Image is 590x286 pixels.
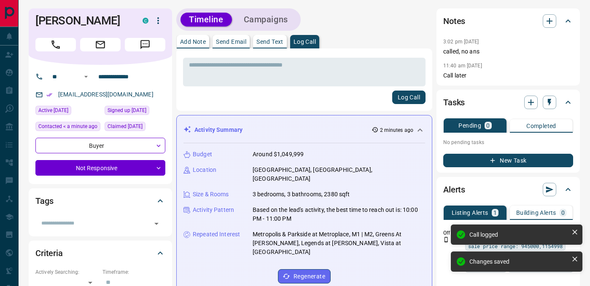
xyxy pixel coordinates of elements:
[46,92,52,98] svg: Email Verified
[516,210,556,216] p: Building Alerts
[443,47,573,56] p: called, no ans
[443,229,460,237] p: Off
[38,106,68,115] span: Active [DATE]
[105,106,165,118] div: Sun Oct 08 2017
[80,38,121,51] span: Email
[443,136,573,149] p: No pending tasks
[35,243,165,263] div: Criteria
[35,246,63,260] h2: Criteria
[458,123,481,128] p: Pending
[253,150,304,159] p: Around $1,049,999
[35,14,130,27] h1: [PERSON_NAME]
[58,91,154,98] a: [EMAIL_ADDRESS][DOMAIN_NAME]
[256,39,283,45] p: Send Text
[35,194,53,208] h2: Tags
[443,63,482,69] p: 11:40 am [DATE]
[193,190,229,199] p: Size & Rooms
[526,123,556,129] p: Completed
[452,210,488,216] p: Listing Alerts
[443,154,573,167] button: New Task
[253,190,350,199] p: 3 bedrooms, 3 bathrooms, 2380 sqft
[180,39,206,45] p: Add Note
[294,39,316,45] p: Log Call
[469,258,568,265] div: Changes saved
[443,92,573,112] div: Tasks
[253,206,425,223] p: Based on the lead's activity, the best time to reach out is: 10:00 PM - 11:00 PM
[193,206,234,214] p: Activity Pattern
[193,230,240,239] p: Repeated Interest
[181,13,232,27] button: Timeline
[108,106,146,115] span: Signed up [DATE]
[443,14,465,28] h2: Notes
[443,237,449,243] svg: Push Notification Only
[194,126,242,134] p: Activity Summary
[143,18,148,24] div: condos.ca
[108,122,143,131] span: Claimed [DATE]
[35,122,100,134] div: Tue Aug 12 2025
[392,91,426,104] button: Log Call
[81,72,91,82] button: Open
[151,218,162,230] button: Open
[125,38,165,51] span: Message
[278,269,331,283] button: Regenerate
[35,138,165,153] div: Buyer
[443,179,573,200] div: Alerts
[105,122,165,134] div: Sat Jan 11 2025
[486,123,490,128] p: 0
[561,210,565,216] p: 0
[443,71,573,80] p: Call later
[216,39,246,45] p: Send Email
[35,38,76,51] span: Call
[443,39,479,45] p: 3:02 pm [DATE]
[193,150,212,159] p: Budget
[493,210,497,216] p: 1
[193,166,216,174] p: Location
[35,268,98,276] p: Actively Searching:
[35,106,100,118] div: Fri Jan 10 2025
[380,126,413,134] p: 2 minutes ago
[183,122,425,138] div: Activity Summary2 minutes ago
[253,230,425,257] p: Metropolis & Parkside at Metroplace, M1 | M2, Greens At [PERSON_NAME], Legends at [PERSON_NAME], ...
[38,122,97,131] span: Contacted < a minute ago
[443,11,573,31] div: Notes
[469,231,568,238] div: Call logged
[443,96,465,109] h2: Tasks
[35,191,165,211] div: Tags
[35,160,165,176] div: Not Responsive
[102,268,165,276] p: Timeframe:
[253,166,425,183] p: [GEOGRAPHIC_DATA], [GEOGRAPHIC_DATA], [GEOGRAPHIC_DATA]
[443,183,465,196] h2: Alerts
[235,13,296,27] button: Campaigns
